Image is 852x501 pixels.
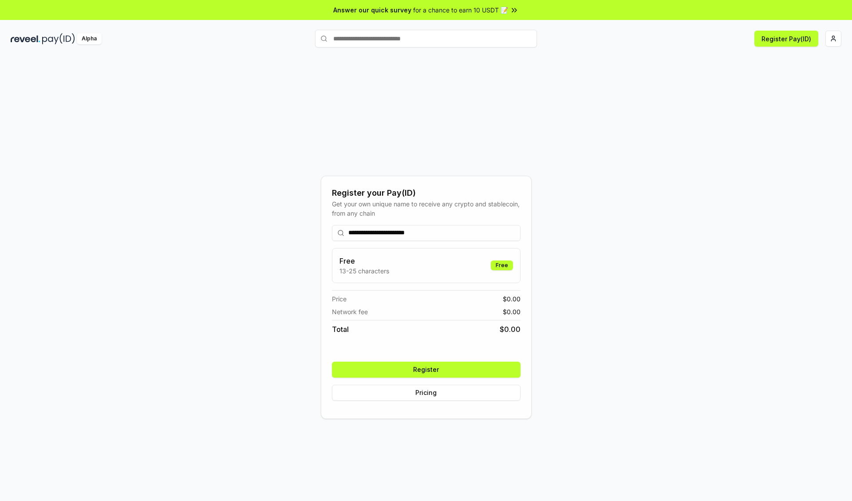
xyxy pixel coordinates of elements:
[500,324,521,335] span: $ 0.00
[332,187,521,199] div: Register your Pay(ID)
[42,33,75,44] img: pay_id
[332,362,521,378] button: Register
[413,5,508,15] span: for a chance to earn 10 USDT 📝
[339,256,389,266] h3: Free
[503,307,521,316] span: $ 0.00
[491,260,513,270] div: Free
[503,294,521,304] span: $ 0.00
[77,33,102,44] div: Alpha
[339,266,389,276] p: 13-25 characters
[332,294,347,304] span: Price
[332,199,521,218] div: Get your own unique name to receive any crypto and stablecoin, from any chain
[754,31,818,47] button: Register Pay(ID)
[332,324,349,335] span: Total
[332,307,368,316] span: Network fee
[11,33,40,44] img: reveel_dark
[333,5,411,15] span: Answer our quick survey
[332,385,521,401] button: Pricing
